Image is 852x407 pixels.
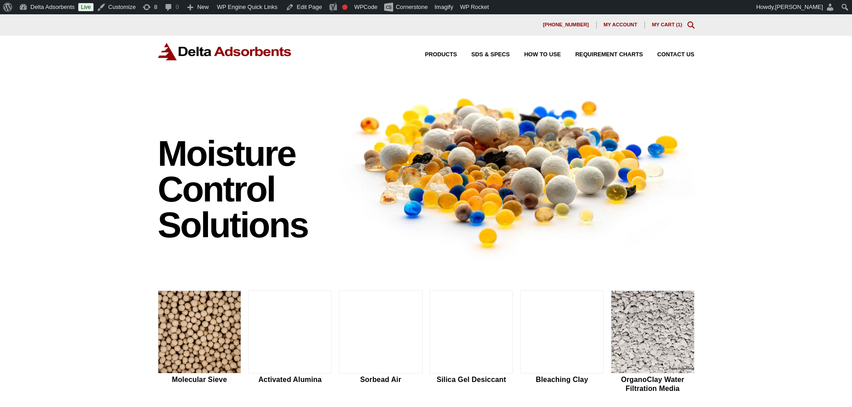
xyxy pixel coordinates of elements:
h2: OrganoClay Water Filtration Media [611,375,695,392]
a: OrganoClay Water Filtration Media [611,290,695,394]
span: Contact Us [657,52,695,58]
a: Sorbead Air [339,290,423,394]
h2: Sorbead Air [339,375,423,384]
h2: Molecular Sieve [158,375,242,384]
span: 1 [678,22,680,27]
span: My account [604,22,637,27]
h2: Bleaching Clay [520,375,604,384]
img: Image [339,82,695,262]
a: Activated Alumina [248,290,332,394]
h1: Moisture Control Solutions [158,136,331,243]
a: My Cart (1) [652,22,682,27]
a: Contact Us [643,52,695,58]
span: [PHONE_NUMBER] [543,22,589,27]
a: How to Use [510,52,561,58]
span: [PERSON_NAME] [775,4,823,10]
a: Molecular Sieve [158,290,242,394]
a: Silica Gel Desiccant [430,290,513,394]
span: How to Use [524,52,561,58]
span: Requirement Charts [575,52,643,58]
a: SDS & SPECS [457,52,510,58]
a: Products [411,52,457,58]
a: Requirement Charts [561,52,643,58]
a: Live [78,3,93,11]
span: SDS & SPECS [471,52,510,58]
a: [PHONE_NUMBER] [536,21,597,29]
a: My account [597,21,645,29]
div: Toggle Modal Content [687,21,695,29]
h2: Silica Gel Desiccant [430,375,513,384]
a: Bleaching Clay [520,290,604,394]
img: Delta Adsorbents [158,43,292,60]
div: Focus keyphrase not set [342,4,348,10]
span: Products [425,52,457,58]
h2: Activated Alumina [248,375,332,384]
